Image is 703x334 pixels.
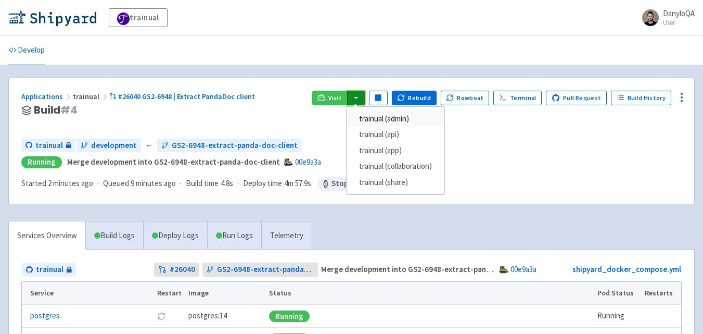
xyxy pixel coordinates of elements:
[221,178,233,190] span: 4.8s
[35,140,63,152] span: trainual
[21,156,62,168] div: Running
[243,178,282,190] span: Deploy time
[109,92,257,101] a: #26040 GS2-6948 | Extract PandaDoc client
[36,264,63,276] span: trainual
[347,127,444,143] a: trainual (api)
[269,311,310,322] div: Running
[392,91,437,105] button: Rebuild
[91,140,137,152] span: development
[261,221,312,250] a: Telemetry
[22,282,154,305] th: Service
[217,264,314,276] span: GS2-6948-extract-panda-doc-client
[131,178,176,188] time: 9 minutes ago
[73,92,109,101] span: trainual
[663,19,695,26] small: User
[347,158,444,175] a: trainual (collaboration)
[441,91,490,105] button: Rowboat
[157,139,302,153] a: GS2-6948-extract-panda-doc-client
[154,263,199,277] a: #26040
[266,282,594,305] th: Status
[594,305,642,328] td: Running
[8,9,96,26] img: Shipyard logo
[186,178,219,190] span: Build time
[48,178,93,188] time: 2 minutes ago
[145,140,153,152] span: ←
[284,178,311,190] span: 4m 57.9s
[636,9,695,26] a: DanyloQA User
[347,143,444,159] a: trainual (app)
[510,264,536,274] a: 00e9a3a
[34,104,78,116] span: Build
[67,157,280,167] strong: Merge development into GS2-6948-extract-panda-doc-client
[8,36,45,65] a: Develop
[312,91,348,105] a: Visit
[594,282,642,305] th: Pod Status
[22,263,76,277] a: trainual
[185,282,266,305] th: Image
[369,91,388,105] button: Pause
[21,177,416,191] div: · · ·
[663,8,695,18] span: DanyloQA
[21,178,93,188] span: Started
[21,92,73,101] a: Applications
[295,157,321,167] a: 00e9a3a
[642,282,681,305] th: Restarts
[76,139,141,153] a: development
[170,264,195,276] strong: # 26040
[86,221,143,250] a: Build Logs
[328,94,342,102] span: Visit
[317,177,416,191] span: Stopping in 2 hr 57 min
[60,103,78,117] span: # 4
[9,221,85,250] a: Services Overview
[546,91,607,105] a: Pull Request
[109,8,168,27] a: trainual
[347,175,444,191] a: trainual (share)
[321,264,534,274] strong: Merge development into GS2-6948-extract-panda-doc-client
[143,221,207,250] a: Deploy Logs
[154,282,185,305] th: Restart
[157,312,165,320] button: Restart pod
[103,178,176,188] span: Queued
[30,310,60,322] a: postgres
[207,221,261,250] a: Run Logs
[202,263,318,277] a: GS2-6948-extract-panda-doc-client
[572,264,681,274] a: shipyard_docker_compose.yml
[611,91,671,105] a: Build History
[493,91,542,105] a: Terminal
[347,111,444,127] a: trainual (admin)
[188,310,227,322] span: postgres:14
[21,139,75,153] a: trainual
[172,140,298,152] span: GS2-6948-extract-panda-doc-client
